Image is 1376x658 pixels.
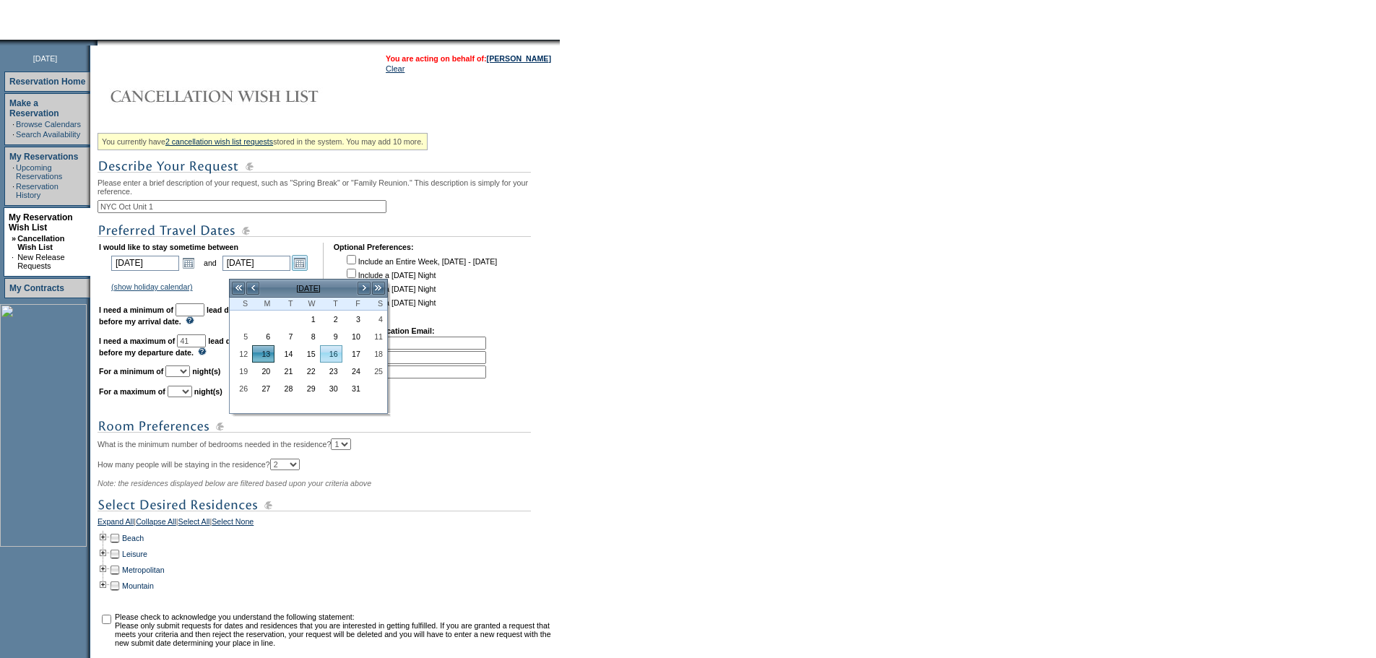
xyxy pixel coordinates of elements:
[343,381,364,397] a: 31
[253,381,274,397] a: 27
[246,281,260,295] a: <
[16,120,81,129] a: Browse Calendars
[99,337,175,345] b: I need a maximum of
[252,345,274,363] td: Monday, October 13, 2025
[342,298,365,311] th: Friday
[386,64,404,73] a: Clear
[297,311,319,328] td: Wednesday, October 01, 2025
[9,98,59,118] a: Make a Reservation
[9,77,85,87] a: Reservation Home
[297,298,319,311] th: Wednesday
[487,54,551,63] a: [PERSON_NAME]
[342,363,365,380] td: Friday, October 24, 2025
[343,311,364,327] a: 3
[320,345,342,363] td: Thursday, October 16, 2025
[252,380,274,397] td: Monday, October 27, 2025
[343,363,364,379] a: 24
[194,387,222,396] b: night(s)
[321,346,342,362] a: 16
[335,365,486,378] td: 3.
[17,253,64,270] a: New Release Requests
[230,380,252,397] td: Sunday, October 26, 2025
[298,346,319,362] a: 15
[343,346,364,362] a: 17
[297,345,319,363] td: Wednesday, October 15, 2025
[365,346,386,362] a: 18
[365,329,386,345] a: 11
[275,346,296,362] a: 14
[321,363,342,379] a: 23
[98,133,428,150] div: You currently have stored in the system. You may add 10 more.
[12,253,16,270] td: ·
[365,311,386,327] a: 4
[320,380,342,397] td: Thursday, October 30, 2025
[98,82,386,111] img: Cancellation Wish List
[17,234,64,251] a: Cancellation Wish List
[334,243,414,251] b: Optional Preferences:
[181,255,196,271] a: Open the calendar popup.
[320,311,342,328] td: Thursday, October 02, 2025
[98,40,99,46] img: blank.gif
[99,243,238,251] b: I would like to stay sometime between
[33,54,58,63] span: [DATE]
[298,311,319,327] a: 1
[297,363,319,380] td: Wednesday, October 22, 2025
[12,130,14,139] td: ·
[365,328,387,345] td: Saturday, October 11, 2025
[342,380,365,397] td: Friday, October 31, 2025
[198,347,207,355] img: questionMark_lightBlue.gif
[274,380,297,397] td: Tuesday, October 28, 2025
[98,517,556,530] div: | | |
[252,328,274,345] td: Monday, October 06, 2025
[335,337,486,350] td: 1.
[274,345,297,363] td: Tuesday, October 14, 2025
[365,311,387,328] td: Saturday, October 04, 2025
[230,298,252,311] th: Sunday
[274,363,297,380] td: Tuesday, October 21, 2025
[192,367,220,376] b: night(s)
[178,517,210,530] a: Select All
[343,329,364,345] a: 10
[321,329,342,345] a: 9
[99,367,163,376] b: For a minimum of
[365,363,386,379] a: 25
[99,387,165,396] b: For a maximum of
[230,363,252,380] td: Sunday, October 19, 2025
[230,346,251,362] a: 12
[230,345,252,363] td: Sunday, October 12, 2025
[9,212,73,233] a: My Reservation Wish List
[122,581,154,590] a: Mountain
[230,381,251,397] a: 26
[122,534,144,542] a: Beach
[365,345,387,363] td: Saturday, October 18, 2025
[111,256,179,271] input: Date format: M/D/Y. Shortcut keys: [T] for Today. [UP] or [.] for Next Day. [DOWN] or [,] for Pre...
[342,311,365,328] td: Friday, October 03, 2025
[335,351,486,364] td: 2.
[9,283,64,293] a: My Contracts
[357,281,371,295] a: >
[202,253,219,273] td: and
[298,381,319,397] a: 29
[297,380,319,397] td: Wednesday, October 29, 2025
[98,417,531,436] img: subTtlRoomPreferences.gif
[115,612,555,647] td: Please check to acknowledge you understand the following statement: Please only submit requests f...
[253,363,274,379] a: 20
[253,329,274,345] a: 6
[99,306,173,314] b: I need a minimum of
[9,152,78,162] a: My Reservations
[365,298,387,311] th: Saturday
[230,328,252,345] td: Sunday, October 05, 2025
[320,363,342,380] td: Thursday, October 23, 2025
[12,234,16,243] b: »
[92,40,98,46] img: promoShadowLeftCorner.gif
[186,316,194,324] img: questionMark_lightBlue.gif
[111,282,193,291] a: (show holiday calendar)
[275,381,296,397] a: 28
[122,566,165,574] a: Metropolitan
[320,328,342,345] td: Thursday, October 09, 2025
[136,517,176,530] a: Collapse All
[230,329,251,345] a: 5
[321,311,342,327] a: 2
[212,517,254,530] a: Select None
[222,256,290,271] input: Date format: M/D/Y. Shortcut keys: [T] for Today. [UP] or [.] for Next Day. [DOWN] or [,] for Pre...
